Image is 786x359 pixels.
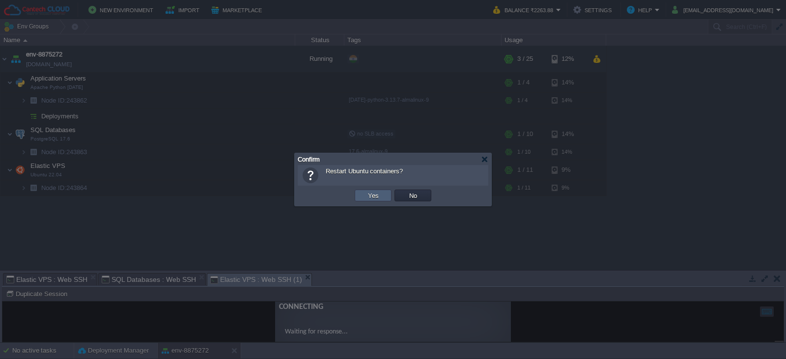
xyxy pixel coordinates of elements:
[326,167,403,175] span: Restart Ubuntu containers?
[282,25,499,35] p: Waiting for response...
[406,191,420,200] button: No
[298,156,320,163] span: Confirm
[365,191,382,200] button: Yes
